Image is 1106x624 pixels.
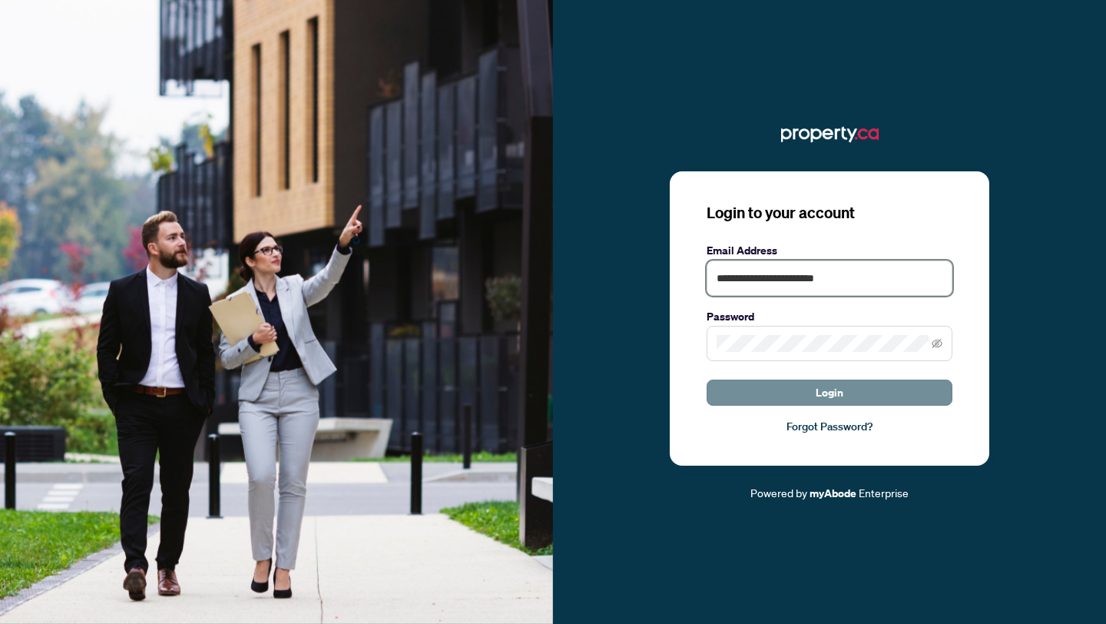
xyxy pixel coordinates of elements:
[707,242,952,259] label: Email Address
[707,202,952,224] h3: Login to your account
[810,485,856,502] a: myAbode
[932,338,942,349] span: eye-invisible
[859,486,909,500] span: Enterprise
[707,380,952,406] button: Login
[781,122,879,147] img: ma-logo
[707,308,952,325] label: Password
[707,418,952,435] a: Forgot Password?
[925,269,943,287] keeper-lock: Open Keeper Popup
[750,486,807,500] span: Powered by
[816,380,843,405] span: Login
